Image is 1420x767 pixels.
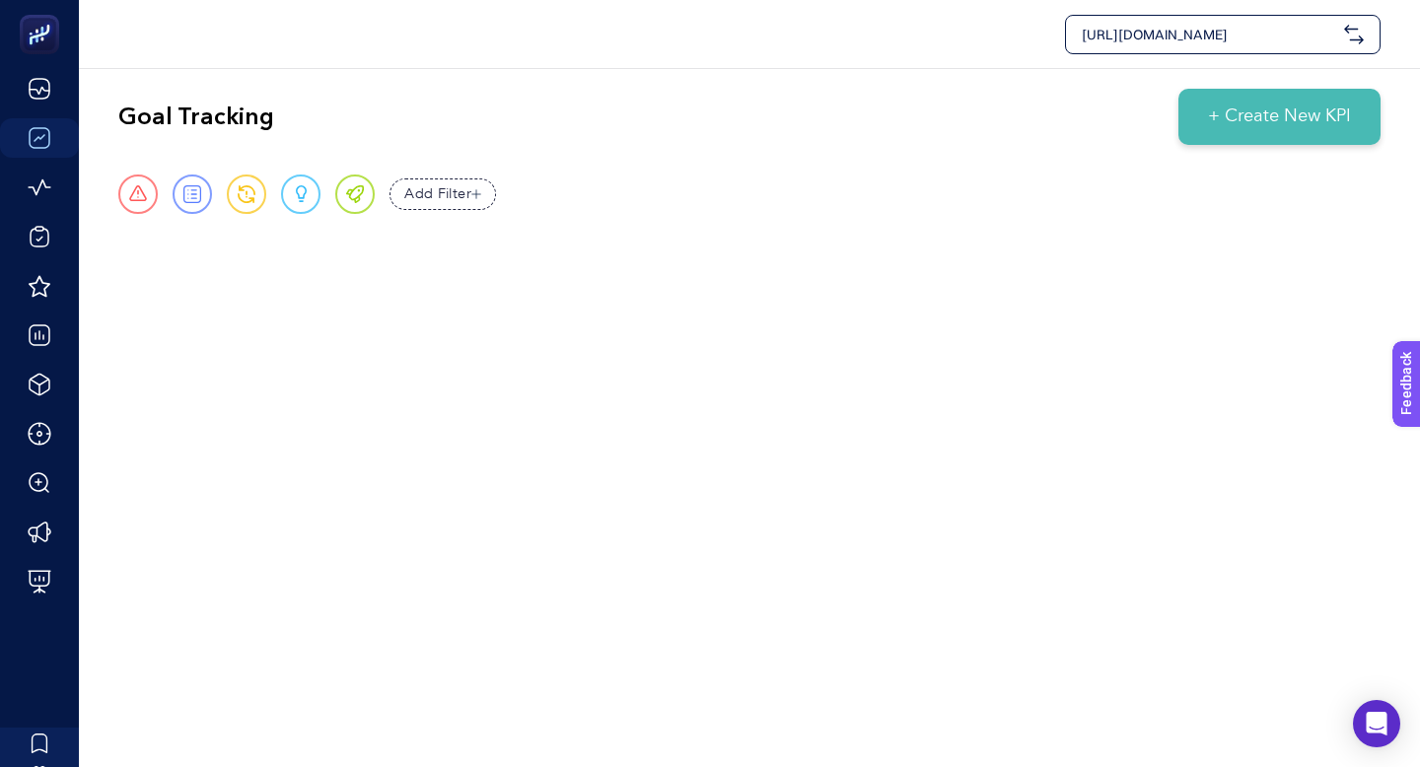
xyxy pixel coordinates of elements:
[118,102,274,133] h2: Goal Tracking
[12,6,75,22] span: Feedback
[1344,25,1364,44] img: svg%3e
[404,183,471,205] span: Add Filter
[1353,700,1400,747] div: Open Intercom Messenger
[1208,104,1351,130] span: + Create New KPI
[471,189,481,199] img: add filter
[1082,25,1336,44] span: [URL][DOMAIN_NAME]
[1178,89,1381,145] button: + Create New KPI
